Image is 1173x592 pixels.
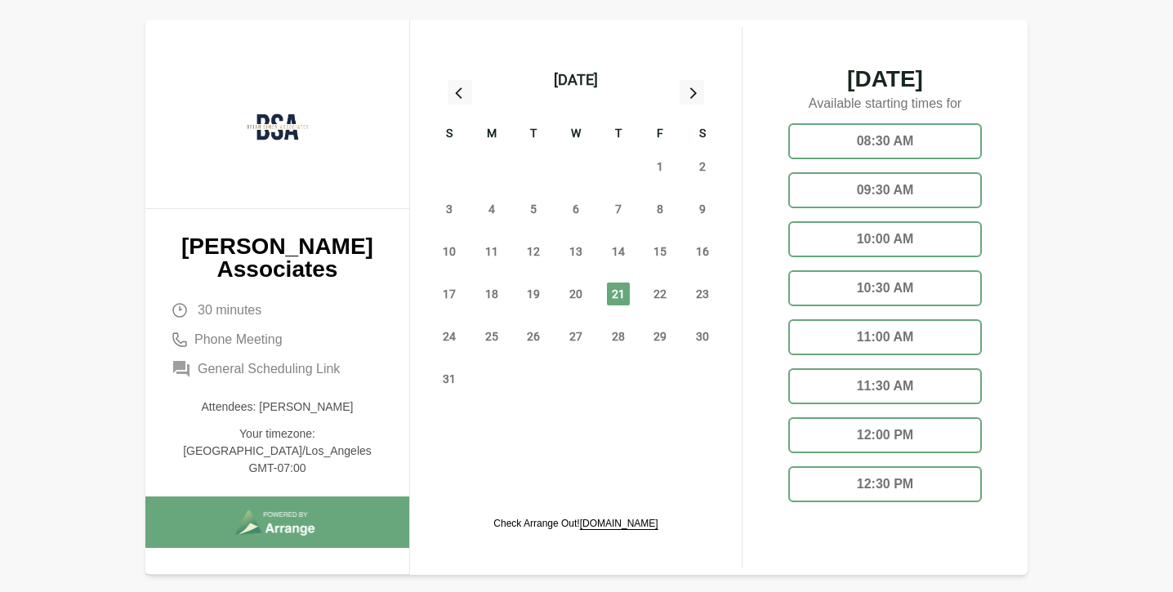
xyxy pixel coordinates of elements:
[691,198,714,220] span: Saturday, August 9, 2025
[607,325,630,348] span: Thursday, August 28, 2025
[480,325,503,348] span: Monday, August 25, 2025
[788,270,982,306] div: 10:30 AM
[607,198,630,220] span: Thursday, August 7, 2025
[649,240,671,263] span: Friday, August 15, 2025
[438,283,461,305] span: Sunday, August 17, 2025
[172,425,383,477] p: Your timezone: [GEOGRAPHIC_DATA]/Los_Angeles GMT-07:00
[649,198,671,220] span: Friday, August 8, 2025
[564,325,587,348] span: Wednesday, August 27, 2025
[788,417,982,453] div: 12:00 PM
[775,91,995,120] p: Available starting times for
[172,235,383,281] p: [PERSON_NAME] Associates
[194,330,283,349] span: Phone Meeting
[691,155,714,178] span: Saturday, August 2, 2025
[428,124,471,145] div: S
[522,283,545,305] span: Tuesday, August 19, 2025
[480,198,503,220] span: Monday, August 4, 2025
[788,172,982,208] div: 09:30 AM
[522,198,545,220] span: Tuesday, August 5, 2025
[438,367,461,390] span: Sunday, August 31, 2025
[597,124,640,145] div: T
[512,124,555,145] div: T
[607,240,630,263] span: Thursday, August 14, 2025
[480,283,503,305] span: Monday, August 18, 2025
[788,123,982,159] div: 08:30 AM
[788,368,982,404] div: 11:30 AM
[198,359,340,379] span: General Scheduling Link
[564,240,587,263] span: Wednesday, August 13, 2025
[788,221,982,257] div: 10:00 AM
[580,518,658,529] a: [DOMAIN_NAME]
[691,325,714,348] span: Saturday, August 30, 2025
[522,325,545,348] span: Tuesday, August 26, 2025
[564,198,587,220] span: Wednesday, August 6, 2025
[438,198,461,220] span: Sunday, August 3, 2025
[522,240,545,263] span: Tuesday, August 12, 2025
[172,398,383,416] p: Attendees: [PERSON_NAME]
[493,517,658,530] p: Check Arrange Out!
[649,325,671,348] span: Friday, August 29, 2025
[691,283,714,305] span: Saturday, August 23, 2025
[640,124,682,145] div: F
[691,240,714,263] span: Saturday, August 16, 2025
[775,68,995,91] span: [DATE]
[554,69,598,91] div: [DATE]
[788,466,982,502] div: 12:30 PM
[649,283,671,305] span: Friday, August 22, 2025
[555,124,597,145] div: W
[649,155,671,178] span: Friday, August 1, 2025
[607,283,630,305] span: Thursday, August 21, 2025
[480,240,503,263] span: Monday, August 11, 2025
[471,124,513,145] div: M
[438,240,461,263] span: Sunday, August 10, 2025
[564,283,587,305] span: Wednesday, August 20, 2025
[681,124,724,145] div: S
[438,325,461,348] span: Sunday, August 24, 2025
[198,300,261,320] span: 30 minutes
[788,319,982,355] div: 11:00 AM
